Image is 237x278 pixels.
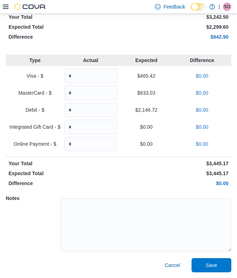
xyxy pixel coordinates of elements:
h5: Notes [6,191,59,205]
span: SO [224,2,230,11]
p: $3,242.50 [120,13,229,21]
p: Online Payment - $ [9,140,61,148]
p: $0.00 [120,140,173,148]
p: Expected Total [9,170,117,177]
p: $0.00 [176,72,228,79]
p: Difference [9,33,117,40]
input: Quantity [64,86,117,100]
div: Seth Osterhout [223,2,231,11]
p: Actual [64,57,117,64]
input: Dark Mode [191,3,206,11]
p: Visa - $ [9,72,61,79]
p: $2,299.60 [120,23,229,30]
span: Feedback [163,3,185,10]
p: $942.90 [120,33,229,40]
p: $833.03 [120,89,173,96]
input: Quantity [64,120,117,134]
p: $0.00 [120,123,173,130]
p: $3,445.17 [120,170,229,177]
p: $465.42 [120,72,173,79]
input: Quantity [64,69,117,83]
p: Your Total [9,13,117,21]
p: Your Total [9,160,117,167]
p: $0.00 [120,180,229,187]
p: Expected Total [9,23,117,30]
p: MasterCard - $ [9,89,61,96]
p: $2,146.72 [120,106,173,113]
p: Difference [176,57,228,64]
p: Difference [9,180,117,187]
p: Integrated Gift Card - $ [9,123,61,130]
p: | [219,2,220,11]
input: Quantity [64,103,117,117]
button: Save [192,258,231,272]
p: $0.00 [176,89,228,96]
p: Expected [120,57,173,64]
span: Save [206,262,217,269]
p: Debit - $ [9,106,61,113]
span: Cancel [165,262,180,269]
p: Type [9,57,61,64]
p: $3,445.17 [120,160,229,167]
input: Quantity [64,137,117,151]
button: Cancel [162,258,183,272]
p: $0.00 [176,140,228,148]
p: $0.00 [176,106,228,113]
p: $0.00 [176,123,228,130]
img: Cova [14,3,46,10]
